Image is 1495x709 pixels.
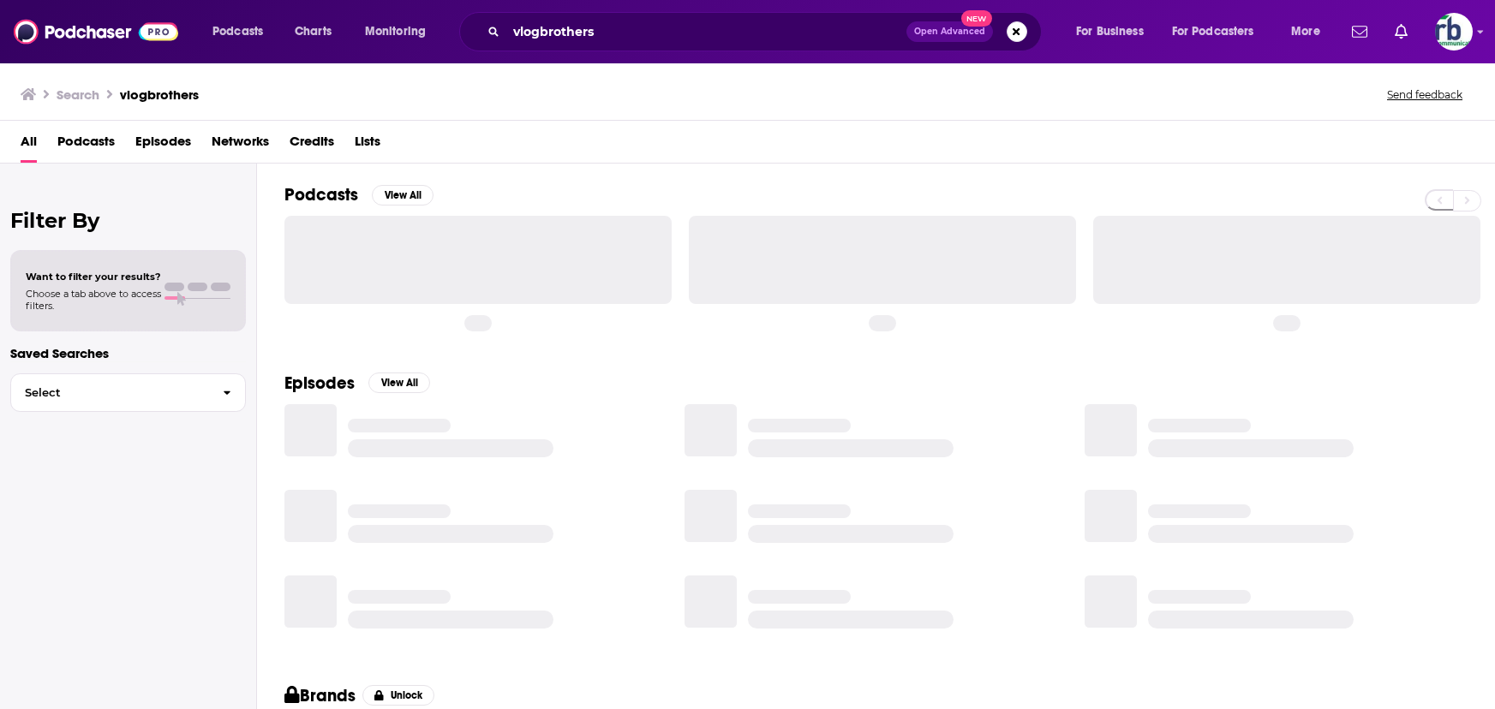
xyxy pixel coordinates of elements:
[1076,20,1144,44] span: For Business
[506,18,906,45] input: Search podcasts, credits, & more...
[1435,13,1473,51] span: Logged in as johannarb
[295,20,332,44] span: Charts
[14,15,178,48] img: Podchaser - Follow, Share and Rate Podcasts
[914,27,985,36] span: Open Advanced
[365,20,426,44] span: Monitoring
[21,128,37,163] a: All
[362,685,435,706] button: Unlock
[284,685,356,706] h2: Brands
[10,345,246,361] p: Saved Searches
[212,128,269,163] a: Networks
[353,18,448,45] button: open menu
[212,20,263,44] span: Podcasts
[1064,18,1165,45] button: open menu
[290,128,334,163] a: Credits
[1382,87,1468,102] button: Send feedback
[57,86,99,103] h3: Search
[906,21,993,42] button: Open AdvancedNew
[135,128,191,163] a: Episodes
[284,184,358,206] h2: Podcasts
[26,288,161,312] span: Choose a tab above to access filters.
[1279,18,1342,45] button: open menu
[1435,13,1473,51] button: Show profile menu
[1161,18,1279,45] button: open menu
[284,18,342,45] a: Charts
[1345,17,1374,46] a: Show notifications dropdown
[11,387,209,398] span: Select
[372,185,434,206] button: View All
[26,271,161,283] span: Want to filter your results?
[10,373,246,412] button: Select
[961,10,992,27] span: New
[1291,20,1320,44] span: More
[368,372,430,393] button: View All
[355,128,380,163] a: Lists
[120,86,199,103] h3: vlogbrothers
[475,12,1058,51] div: Search podcasts, credits, & more...
[284,184,434,206] a: PodcastsView All
[10,208,246,233] h2: Filter By
[1388,17,1414,46] a: Show notifications dropdown
[1172,20,1254,44] span: For Podcasters
[1435,13,1473,51] img: User Profile
[57,128,115,163] a: Podcasts
[284,372,430,394] a: EpisodesView All
[200,18,285,45] button: open menu
[284,372,355,394] h2: Episodes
